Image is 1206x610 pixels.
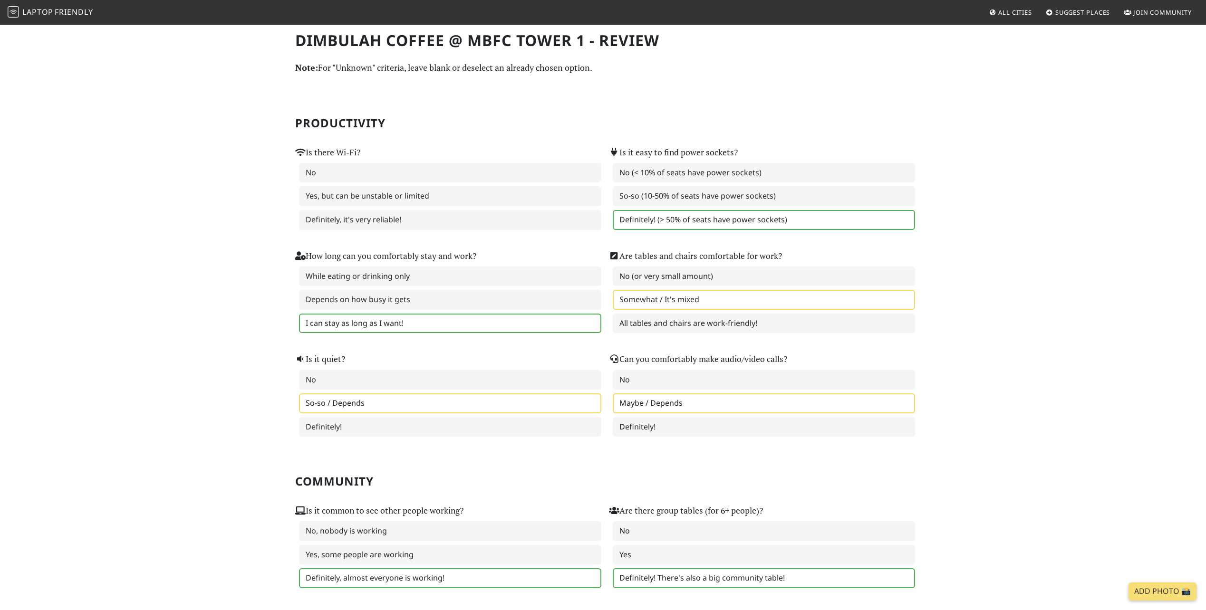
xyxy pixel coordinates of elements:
[295,31,911,49] h1: Dimbulah Coffee @ MBFC Tower 1 - Review
[613,417,915,437] label: Definitely!
[8,6,19,18] img: LaptopFriendly
[295,504,463,517] label: Is it common to see other people working?
[295,61,911,75] p: For "Unknown" criteria, leave blank or deselect an already chosen option.
[22,7,53,17] span: Laptop
[299,370,601,390] label: No
[613,314,915,334] label: All tables and chairs are work-friendly!
[299,568,601,588] label: Definitely, almost everyone is working!
[299,393,601,413] label: So-so / Depends
[299,290,601,310] label: Depends on how busy it gets
[8,4,93,21] a: LaptopFriendly LaptopFriendly
[295,62,318,73] strong: Note:
[299,186,601,206] label: Yes, but can be unstable or limited
[613,568,915,588] label: Definitely! There's also a big community table!
[1120,4,1196,21] a: Join Community
[985,4,1036,21] a: All Cities
[299,545,601,565] label: Yes, some people are working
[299,521,601,541] label: No, nobody is working
[613,267,915,286] label: No (or very small amount)
[613,393,915,413] label: Maybe / Depends
[998,8,1032,17] span: All Cities
[609,353,787,366] label: Can you comfortably make audio/video calls?
[613,163,915,183] label: No (< 10% of seats have power sockets)
[299,210,601,230] label: Definitely, it's very reliable!
[299,267,601,286] label: While eating or drinking only
[613,521,915,541] label: No
[613,290,915,310] label: Somewhat / It's mixed
[295,116,911,130] h2: Productivity
[299,314,601,334] label: I can stay as long as I want!
[1042,4,1114,21] a: Suggest Places
[299,163,601,183] label: No
[295,475,911,488] h2: Community
[295,353,345,366] label: Is it quiet?
[295,249,476,263] label: How long can you comfortably stay and work?
[1129,582,1196,600] a: Add Photo 📸
[1133,8,1192,17] span: Join Community
[609,146,738,159] label: Is it easy to find power sockets?
[609,504,763,517] label: Are there group tables (for 6+ people)?
[609,249,782,263] label: Are tables and chairs comfortable for work?
[299,417,601,437] label: Definitely!
[613,545,915,565] label: Yes
[613,210,915,230] label: Definitely! (> 50% of seats have power sockets)
[613,370,915,390] label: No
[295,146,360,159] label: Is there Wi-Fi?
[55,7,93,17] span: Friendly
[1055,8,1110,17] span: Suggest Places
[613,186,915,206] label: So-so (10-50% of seats have power sockets)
